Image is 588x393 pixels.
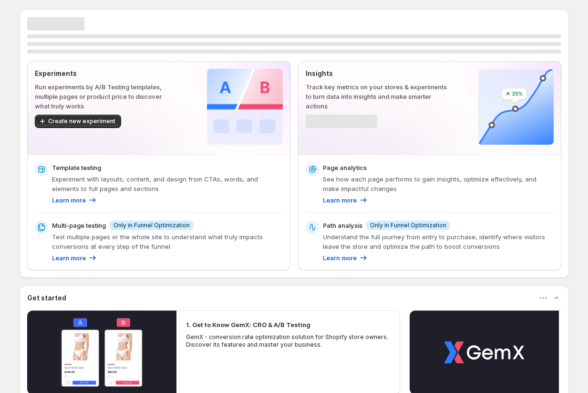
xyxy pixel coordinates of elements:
[113,222,190,229] span: Only in Funnel Optimization
[52,253,86,263] p: Learn more
[52,163,101,172] p: Template testing
[370,222,446,229] span: Only in Funnel Optimization
[323,221,362,230] p: Path analysis
[52,195,97,205] a: Learn more
[186,333,391,349] p: GemX - conversion rate optimization solution for Shopify store owners. Discover its features and ...
[186,320,310,329] h2: 1. Get to Know GemX: CRO & A/B Testing
[323,195,357,205] p: Learn more
[35,82,176,111] p: Run experiments by A/B Testing templates, multiple pages or product price to discover what truly ...
[207,69,283,145] img: Experiments
[52,195,86,205] p: Learn more
[323,174,554,193] p: See how each page performs to gain insights, optimize effectively, and make impactful changes
[35,115,121,128] button: Create new experiment
[35,69,176,78] p: Experiments
[48,117,115,125] span: Create new experiment
[27,293,66,303] h3: Get started
[306,82,447,111] p: Track key metrics on your stores & experiments to turn data into insights and make smarter actions
[323,253,357,263] p: Learn more
[323,163,367,172] p: Page analytics
[478,69,554,145] img: Insights
[52,232,283,251] p: Test multiple pages or the whole site to understand what truly impacts conversions at every step ...
[306,69,447,78] p: Insights
[323,253,368,263] a: Learn more
[52,253,97,263] a: Learn more
[323,232,554,251] p: Understand the full journey from entry to purchase, identify where visitors leave the store and o...
[323,195,368,205] a: Learn more
[52,221,106,230] p: Multi-page testing
[52,174,283,193] p: Experiment with layouts, content, and design from CTAs, words, and elements to full pages and sec...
